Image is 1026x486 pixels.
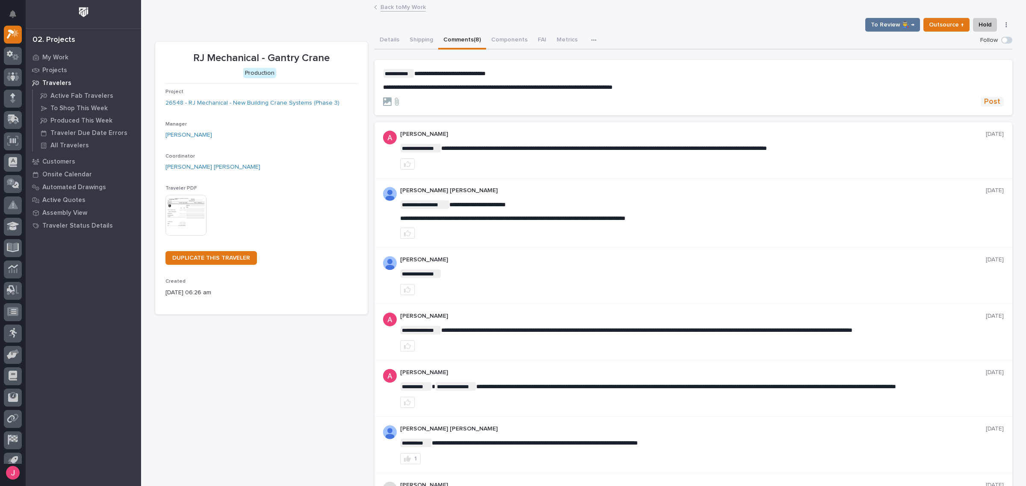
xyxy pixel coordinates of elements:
div: 1 [414,456,417,462]
p: Assembly View [42,209,87,217]
p: Traveler Status Details [42,222,113,230]
a: Produced This Week [33,114,141,126]
a: Customers [26,155,141,168]
a: To Shop This Week [33,102,141,114]
button: like this post [400,228,415,239]
img: Workspace Logo [76,4,91,20]
a: Automated Drawings [26,181,141,193]
img: ACg8ocKcMZQ4tabbC1K-lsv7XHeQNnaFu4gsgPufzKnNmz0_a9aUSA=s96-c [383,369,397,383]
p: [DATE] [986,131,1004,138]
p: Follow [980,37,998,44]
p: Onsite Calendar [42,171,92,179]
p: Produced This Week [50,117,112,125]
a: DUPLICATE THIS TRAVELER [165,251,257,265]
p: Active Quotes [42,196,85,204]
button: FAI [533,32,551,50]
p: [DATE] [986,313,1004,320]
span: Traveler PDF [165,186,197,191]
p: Customers [42,158,75,166]
span: Hold [979,20,991,30]
span: Manager [165,122,187,127]
button: Components [486,32,533,50]
span: Coordinator [165,154,195,159]
a: Active Quotes [26,193,141,206]
img: AD_cMMRcK_lR-hunIWE1GUPcUjzJ19X9Uk7D-9skk6qMORDJB_ZroAFOMmnE07bDdh4EHUMJPuIZ72TfOWJm2e1TqCAEecOOP... [383,425,397,439]
p: [PERSON_NAME] [PERSON_NAME] [400,187,986,194]
p: [DATE] [986,256,1004,263]
button: like this post [400,158,415,170]
button: users-avatar [4,464,22,482]
div: Production [243,68,276,79]
button: 1 [400,453,421,464]
span: Created [165,279,186,284]
span: To Review 👨‍🏭 → [871,20,914,30]
p: To Shop This Week [50,105,108,112]
button: like this post [400,284,415,295]
p: Traveler Due Date Errors [50,129,127,137]
p: Active Fab Travelers [50,92,113,100]
img: ACg8ocKcMZQ4tabbC1K-lsv7XHeQNnaFu4gsgPufzKnNmz0_a9aUSA=s96-c [383,131,397,144]
div: 02. Projects [32,35,75,45]
button: like this post [400,397,415,408]
p: [DATE] [986,425,1004,433]
p: [DATE] [986,369,1004,376]
span: DUPLICATE THIS TRAVELER [172,255,250,261]
a: Traveler Due Date Errors [33,127,141,139]
button: Details [374,32,404,50]
img: AOh14GjTRfkD1oUMcB0TemJ99d1W6S72D1qI3y53uSh2WIfob9-94IqIlJUlukijh7zEU6q04HSlcabwtpdPkUfvSgFdPLuR9... [383,256,397,270]
p: All Travelers [50,142,89,149]
p: [PERSON_NAME] [400,131,986,138]
span: Outsource ↑ [929,20,964,30]
p: [DATE] [986,187,1004,194]
span: Post [984,97,1000,107]
a: Onsite Calendar [26,168,141,181]
div: Notifications [11,10,22,24]
p: [PERSON_NAME] [PERSON_NAME] [400,425,986,433]
img: AD_cMMRcK_lR-hunIWE1GUPcUjzJ19X9Uk7D-9skk6qMORDJB_ZroAFOMmnE07bDdh4EHUMJPuIZ72TfOWJm2e1TqCAEecOOP... [383,187,397,201]
button: like this post [400,340,415,351]
button: Post [981,97,1004,107]
a: [PERSON_NAME] [165,131,212,140]
p: [PERSON_NAME] [400,313,986,320]
p: Travelers [42,79,71,87]
button: To Review 👨‍🏭 → [865,18,920,32]
a: [PERSON_NAME] [PERSON_NAME] [165,163,260,172]
a: Active Fab Travelers [33,90,141,102]
button: Shipping [404,32,438,50]
p: [PERSON_NAME] [400,369,986,376]
a: Travelers [26,76,141,89]
span: Project [165,89,183,94]
p: [DATE] 06:26 am [165,288,357,297]
a: Traveler Status Details [26,219,141,232]
img: ACg8ocKcMZQ4tabbC1K-lsv7XHeQNnaFu4gsgPufzKnNmz0_a9aUSA=s96-c [383,313,397,326]
button: Comments (8) [438,32,486,50]
button: Notifications [4,5,22,23]
a: Assembly View [26,206,141,219]
a: Back toMy Work [380,2,426,12]
a: 26548 - RJ Mechanical - New Building Crane Systems (Phase 3) [165,99,339,108]
p: Projects [42,67,67,74]
a: Projects [26,64,141,76]
p: RJ Mechanical - Gantry Crane [165,52,357,64]
a: All Travelers [33,139,141,151]
a: My Work [26,51,141,64]
button: Hold [973,18,997,32]
p: Automated Drawings [42,184,106,191]
p: My Work [42,54,68,61]
button: Metrics [551,32,583,50]
p: [PERSON_NAME] [400,256,986,263]
button: Outsource ↑ [923,18,970,32]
